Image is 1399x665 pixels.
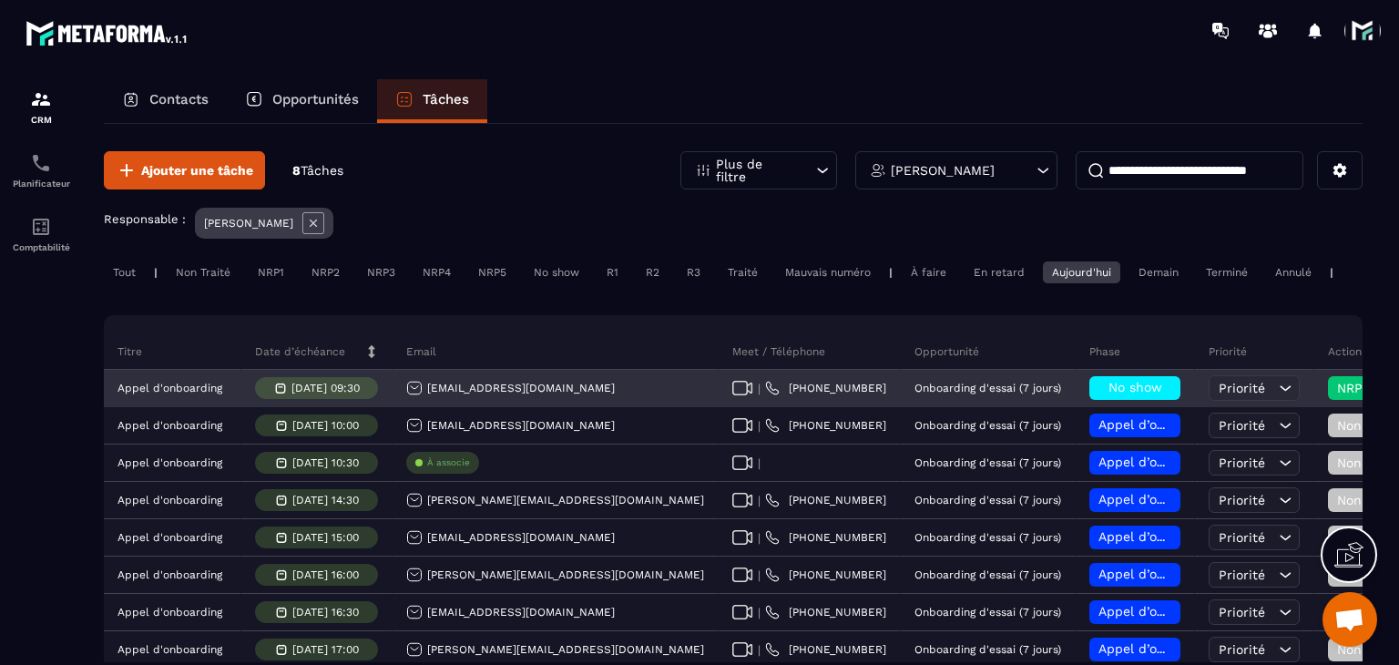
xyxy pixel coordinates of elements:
[719,261,767,283] div: Traité
[117,643,222,656] p: Appel d'onboarding
[5,202,77,266] a: accountantaccountantComptabilité
[406,344,436,359] p: Email
[1098,567,1271,581] span: Appel d’onboarding planifié
[914,456,1061,469] p: Onboarding d'essai (7 jours)
[292,494,359,506] p: [DATE] 14:30
[1219,381,1265,395] span: Priorité
[914,531,1061,544] p: Onboarding d'essai (7 jours)
[255,344,345,359] p: Date d’échéance
[1098,529,1271,544] span: Appel d’onboarding planifié
[104,212,186,226] p: Responsable :
[1330,266,1333,279] p: |
[26,16,189,49] img: logo
[765,418,886,433] a: [PHONE_NUMBER]
[291,382,360,394] p: [DATE] 09:30
[302,261,349,283] div: NRP2
[292,456,359,469] p: [DATE] 10:30
[117,606,222,619] p: Appel d'onboarding
[5,242,77,252] p: Comptabilité
[732,344,825,359] p: Meet / Téléphone
[758,456,761,470] span: |
[423,91,469,107] p: Tâches
[358,261,404,283] div: NRP3
[889,266,893,279] p: |
[117,419,222,432] p: Appel d'onboarding
[758,494,761,507] span: |
[902,261,955,283] div: À faire
[597,261,628,283] div: R1
[1219,642,1265,657] span: Priorité
[227,79,377,123] a: Opportunités
[1219,530,1265,545] span: Priorité
[914,419,1061,432] p: Onboarding d'essai (7 jours)
[292,419,359,432] p: [DATE] 10:00
[678,261,710,283] div: R3
[117,456,222,469] p: Appel d'onboarding
[414,261,460,283] div: NRP4
[154,266,158,279] p: |
[1098,641,1271,656] span: Appel d’onboarding planifié
[765,642,886,657] a: [PHONE_NUMBER]
[104,261,145,283] div: Tout
[1098,455,1271,469] span: Appel d’onboarding planifié
[117,568,222,581] p: Appel d'onboarding
[914,643,1061,656] p: Onboarding d'essai (7 jours)
[758,531,761,545] span: |
[117,344,142,359] p: Titre
[141,161,253,179] span: Ajouter une tâche
[758,643,761,657] span: |
[765,381,886,395] a: [PHONE_NUMBER]
[30,152,52,174] img: scheduler
[1098,604,1271,619] span: Appel d’onboarding planifié
[1219,418,1265,433] span: Priorité
[167,261,240,283] div: Non Traité
[765,530,886,545] a: [PHONE_NUMBER]
[914,382,1061,394] p: Onboarding d'essai (7 jours)
[716,158,796,183] p: Plus de filtre
[301,163,343,178] span: Tâches
[1043,261,1120,283] div: Aujourd'hui
[1129,261,1188,283] div: Demain
[765,493,886,507] a: [PHONE_NUMBER]
[1108,380,1162,394] span: No show
[30,216,52,238] img: accountant
[914,568,1061,581] p: Onboarding d'essai (7 jours)
[758,606,761,619] span: |
[914,606,1061,619] p: Onboarding d'essai (7 jours)
[1219,568,1265,582] span: Priorité
[204,217,293,230] p: [PERSON_NAME]
[1322,592,1377,647] div: Ouvrir le chat
[765,568,886,582] a: [PHONE_NUMBER]
[272,91,359,107] p: Opportunités
[525,261,588,283] div: No show
[427,456,470,469] p: À associe
[1219,605,1265,619] span: Priorité
[5,115,77,125] p: CRM
[104,79,227,123] a: Contacts
[117,494,222,506] p: Appel d'onboarding
[377,79,487,123] a: Tâches
[914,344,979,359] p: Opportunité
[1089,344,1120,359] p: Phase
[758,419,761,433] span: |
[1266,261,1321,283] div: Annulé
[1098,492,1271,506] span: Appel d’onboarding planifié
[249,261,293,283] div: NRP1
[1219,493,1265,507] span: Priorité
[292,162,343,179] p: 8
[104,151,265,189] button: Ajouter une tâche
[637,261,669,283] div: R2
[776,261,880,283] div: Mauvais numéro
[765,605,886,619] a: [PHONE_NUMBER]
[1219,455,1265,470] span: Priorité
[914,494,1061,506] p: Onboarding d'essai (7 jours)
[469,261,516,283] div: NRP5
[5,75,77,138] a: formationformationCRM
[292,531,359,544] p: [DATE] 15:00
[1197,261,1257,283] div: Terminé
[5,179,77,189] p: Planificateur
[965,261,1034,283] div: En retard
[149,91,209,107] p: Contacts
[30,88,52,110] img: formation
[292,643,359,656] p: [DATE] 17:00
